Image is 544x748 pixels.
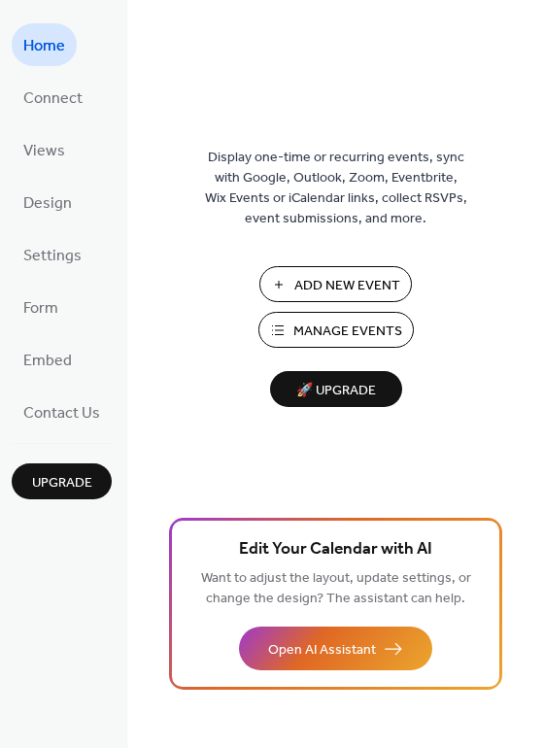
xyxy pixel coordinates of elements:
button: Open AI Assistant [239,627,432,670]
span: Upgrade [32,473,92,493]
span: Settings [23,241,82,272]
a: Embed [12,338,84,381]
span: Form [23,293,58,324]
span: Add New Event [294,276,400,296]
button: Manage Events [258,312,414,348]
a: Views [12,128,77,171]
a: Design [12,181,84,223]
span: Embed [23,346,72,377]
button: 🚀 Upgrade [270,371,402,407]
span: Open AI Assistant [268,640,376,661]
a: Home [12,23,77,66]
a: Connect [12,76,94,119]
span: Home [23,31,65,62]
a: Contact Us [12,391,112,433]
span: Manage Events [293,322,402,342]
span: Connect [23,84,83,115]
button: Add New Event [259,266,412,302]
span: Display one-time or recurring events, sync with Google, Outlook, Zoom, Eventbrite, Wix Events or ... [205,148,467,229]
span: Design [23,188,72,220]
a: Form [12,286,70,328]
span: 🚀 Upgrade [282,378,391,404]
button: Upgrade [12,463,112,499]
span: Edit Your Calendar with AI [239,536,432,563]
span: Contact Us [23,398,100,429]
span: Want to adjust the layout, update settings, or change the design? The assistant can help. [201,565,471,612]
span: Views [23,136,65,167]
a: Settings [12,233,93,276]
